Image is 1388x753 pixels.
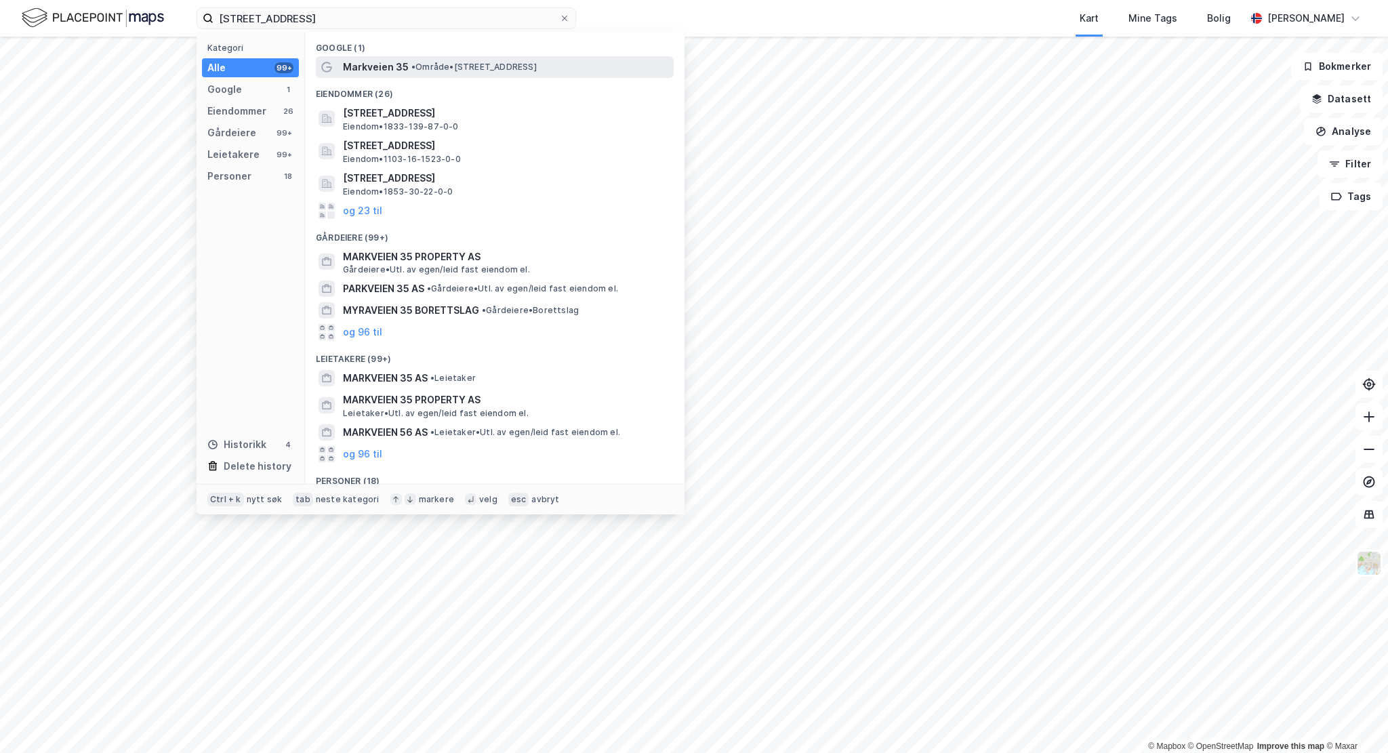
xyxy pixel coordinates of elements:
div: Kart [1080,10,1099,26]
span: Eiendom • 1103-16-1523-0-0 [343,154,461,165]
span: • [411,62,415,72]
span: MARKVEIEN 56 AS [343,424,428,441]
div: tab [293,493,313,506]
div: Google [207,81,242,98]
div: Eiendommer (26) [305,78,685,102]
div: 1 [283,84,293,95]
span: PARKVEIEN 35 AS [343,281,424,297]
img: logo.f888ab2527a4732fd821a326f86c7f29.svg [22,6,164,30]
button: Filter [1318,150,1383,178]
span: [STREET_ADDRESS] [343,170,668,186]
div: Leietakere [207,146,260,163]
span: Område • [STREET_ADDRESS] [411,62,537,73]
button: og 23 til [343,203,382,219]
span: Leietaker • Utl. av egen/leid fast eiendom el. [343,408,529,419]
span: Leietaker • Utl. av egen/leid fast eiendom el. [430,427,620,438]
div: Delete history [224,458,291,474]
span: • [430,427,434,437]
div: 99+ [274,149,293,160]
button: Datasett [1300,85,1383,113]
button: Tags [1320,183,1383,210]
span: • [427,283,431,293]
div: Gårdeiere [207,125,256,141]
div: neste kategori [316,494,380,505]
iframe: Chat Widget [1320,688,1388,753]
div: [PERSON_NAME] [1267,10,1345,26]
a: Mapbox [1148,741,1185,751]
div: Kategori [207,43,299,53]
span: Leietaker [430,373,476,384]
div: velg [479,494,497,505]
span: MARKVEIEN 35 AS [343,370,428,386]
div: Leietakere (99+) [305,343,685,367]
span: Eiendom • 1833-139-87-0-0 [343,121,459,132]
span: Eiendom • 1853-30-22-0-0 [343,186,453,197]
span: Gårdeiere • Utl. av egen/leid fast eiendom el. [427,283,618,294]
span: • [430,373,434,383]
div: Eiendommer [207,103,266,119]
span: [STREET_ADDRESS] [343,105,668,121]
div: Historikk [207,436,266,453]
div: esc [508,493,529,506]
div: Personer (18) [305,465,685,489]
div: 26 [283,106,293,117]
button: og 96 til [343,446,382,462]
span: Gårdeiere • Borettslag [482,305,579,316]
div: nytt søk [247,494,283,505]
div: Bolig [1207,10,1231,26]
input: Søk på adresse, matrikkel, gårdeiere, leietakere eller personer [213,8,559,28]
div: Mine Tags [1128,10,1177,26]
div: 4 [283,439,293,450]
span: MARKVEIEN 35 PROPERTY AS [343,392,668,408]
div: 18 [283,171,293,182]
div: 99+ [274,127,293,138]
span: • [482,305,486,315]
button: og 96 til [343,324,382,340]
img: Z [1356,550,1382,576]
span: MYRAVEIEN 35 BORETTSLAG [343,302,479,319]
div: avbryt [531,494,559,505]
span: Markveien 35 [343,59,409,75]
a: OpenStreetMap [1188,741,1254,751]
div: Google (1) [305,32,685,56]
a: Improve this map [1257,741,1324,751]
button: Analyse [1304,118,1383,145]
div: Ctrl + k [207,493,244,506]
div: Alle [207,60,226,76]
div: Personer [207,168,251,184]
span: MARKVEIEN 35 PROPERTY AS [343,249,668,265]
div: 99+ [274,62,293,73]
span: [STREET_ADDRESS] [343,138,668,154]
button: Bokmerker [1291,53,1383,80]
div: markere [419,494,454,505]
span: Gårdeiere • Utl. av egen/leid fast eiendom el. [343,264,530,275]
div: Gårdeiere (99+) [305,222,685,246]
div: Kontrollprogram for chat [1320,688,1388,753]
